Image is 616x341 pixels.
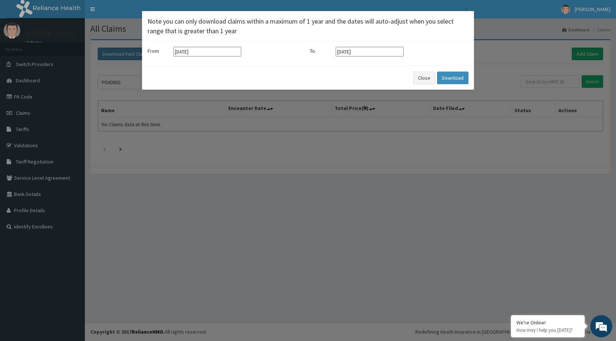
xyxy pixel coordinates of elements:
button: Close [464,6,468,13]
label: To [310,47,332,55]
label: From [148,47,170,55]
button: Close [413,72,435,84]
span: × [464,4,468,14]
div: We're Online! [516,319,579,326]
input: Select start date [173,47,241,56]
h4: Note you can only download claims within a maximum of 1 year and the dates will auto-adjust when ... [148,17,468,35]
input: Select end date [336,47,404,56]
p: How may I help you today? [516,327,579,333]
button: Download [437,72,468,84]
